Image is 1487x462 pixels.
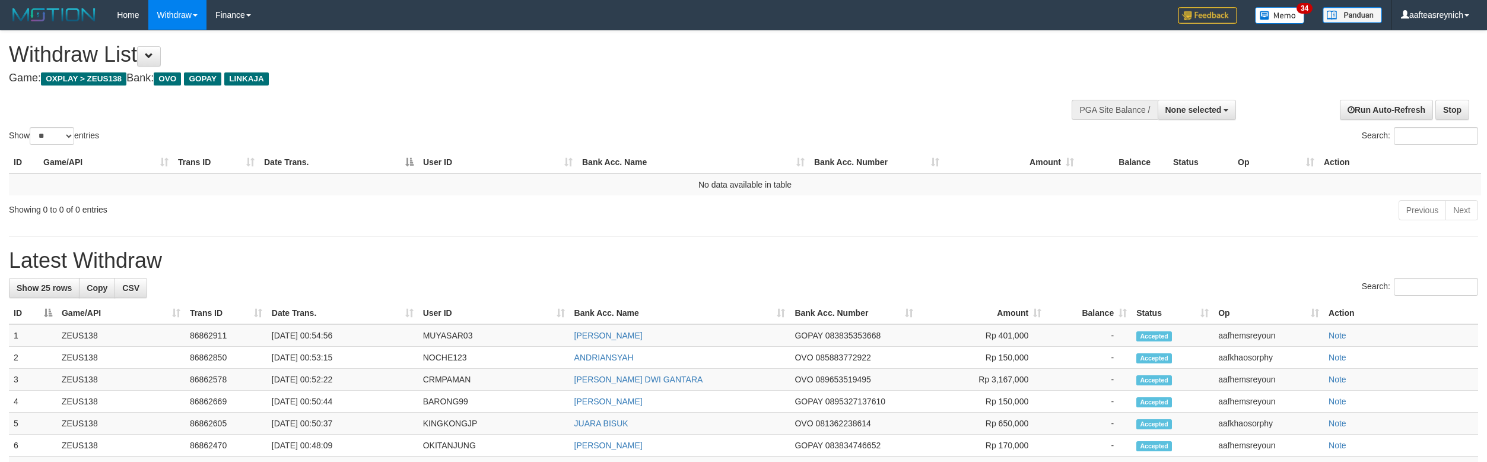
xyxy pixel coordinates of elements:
h1: Withdraw List [9,43,980,67]
td: 2 [9,347,57,369]
th: Op: activate to sort column ascending [1233,151,1319,173]
td: ZEUS138 [57,347,185,369]
span: Accepted [1136,353,1172,363]
span: LINKAJA [224,72,269,86]
td: OKITANJUNG [418,435,570,457]
span: Copy 085883772922 to clipboard [815,353,870,362]
td: CRMPAMAN [418,369,570,391]
img: Feedback.jpg [1178,7,1237,24]
th: User ID: activate to sort column ascending [418,151,577,173]
th: Date Trans.: activate to sort column descending [259,151,418,173]
td: Rp 150,000 [918,347,1046,369]
a: JUARA BISUK [574,419,628,428]
td: Rp 650,000 [918,413,1046,435]
th: Action [1324,302,1478,324]
th: Bank Acc. Number: activate to sort column ascending [809,151,944,173]
td: - [1046,369,1132,391]
span: Copy 089653519495 to clipboard [815,375,870,384]
span: GOPAY [795,441,822,450]
th: Action [1319,151,1481,173]
th: User ID: activate to sort column ascending [418,302,570,324]
th: Bank Acc. Name: activate to sort column ascending [577,151,809,173]
span: OVO [795,375,813,384]
span: OVO [154,72,181,86]
th: Game/API: activate to sort column ascending [39,151,173,173]
label: Search: [1362,127,1478,145]
td: [DATE] 00:53:15 [267,347,418,369]
a: Note [1329,397,1346,406]
button: None selected [1158,100,1237,120]
td: [DATE] 00:50:37 [267,413,418,435]
div: PGA Site Balance / [1072,100,1157,120]
span: Accepted [1136,397,1172,407]
td: [DATE] 00:48:09 [267,435,418,457]
div: Showing 0 to 0 of 0 entries [9,199,611,216]
td: [DATE] 00:50:44 [267,391,418,413]
a: [PERSON_NAME] [574,441,643,450]
td: NOCHE123 [418,347,570,369]
a: Stop [1435,100,1469,120]
td: MUYASAR03 [418,324,570,347]
td: ZEUS138 [57,435,185,457]
span: CSV [122,283,139,293]
a: Note [1329,353,1346,362]
span: OVO [795,353,813,362]
td: 5 [9,413,57,435]
td: Rp 3,167,000 [918,369,1046,391]
input: Search: [1394,278,1478,296]
th: Balance: activate to sort column ascending [1046,302,1132,324]
img: Button%20Memo.svg [1255,7,1305,24]
td: - [1046,347,1132,369]
th: Balance [1079,151,1168,173]
th: Bank Acc. Number: activate to sort column ascending [790,302,918,324]
a: Note [1329,331,1346,340]
th: Trans ID: activate to sort column ascending [173,151,259,173]
a: Previous [1399,200,1446,220]
td: ZEUS138 [57,369,185,391]
a: [PERSON_NAME] [574,331,643,340]
span: Accepted [1136,419,1172,429]
span: Accepted [1136,331,1172,341]
td: 86862669 [185,391,267,413]
td: KINGKONGJP [418,413,570,435]
span: OXPLAY > ZEUS138 [41,72,126,86]
td: [DATE] 00:54:56 [267,324,418,347]
a: Run Auto-Refresh [1340,100,1433,120]
label: Show entries [9,127,99,145]
span: Accepted [1136,375,1172,385]
a: [PERSON_NAME] DWI GANTARA [574,375,703,384]
td: 86862911 [185,324,267,347]
select: Showentries [30,127,74,145]
a: ANDRIANSYAH [574,353,634,362]
span: GOPAY [184,72,221,86]
td: ZEUS138 [57,391,185,413]
a: Show 25 rows [9,278,80,298]
a: CSV [115,278,147,298]
label: Search: [1362,278,1478,296]
th: Amount: activate to sort column ascending [918,302,1046,324]
span: GOPAY [795,331,822,340]
td: Rp 150,000 [918,391,1046,413]
th: Status [1168,151,1233,173]
a: [PERSON_NAME] [574,397,643,406]
td: 6 [9,435,57,457]
td: ZEUS138 [57,413,185,435]
td: [DATE] 00:52:22 [267,369,418,391]
th: Game/API: activate to sort column ascending [57,302,185,324]
th: Bank Acc. Name: activate to sort column ascending [570,302,790,324]
span: Copy [87,283,107,293]
td: aafkhaosorphy [1213,347,1324,369]
span: Copy 081362238614 to clipboard [815,419,870,428]
span: Copy 083835353668 to clipboard [825,331,881,340]
th: Trans ID: activate to sort column ascending [185,302,267,324]
td: BARONG99 [418,391,570,413]
th: ID [9,151,39,173]
span: Copy 083834746652 to clipboard [825,441,881,450]
td: - [1046,391,1132,413]
td: No data available in table [9,173,1481,195]
th: Amount: activate to sort column ascending [944,151,1079,173]
td: Rp 401,000 [918,324,1046,347]
span: 34 [1297,3,1313,14]
td: aafhemsreyoun [1213,391,1324,413]
img: MOTION_logo.png [9,6,99,24]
